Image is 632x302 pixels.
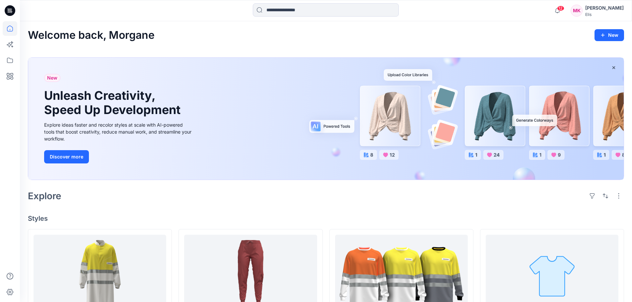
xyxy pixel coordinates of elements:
[571,5,583,17] div: MK
[585,4,624,12] div: [PERSON_NAME]
[585,12,624,17] div: Elis
[28,191,61,201] h2: Explore
[44,121,193,142] div: Explore ideas faster and recolor styles at scale with AI-powered tools that boost creativity, red...
[28,214,624,222] h4: Styles
[44,89,183,117] h1: Unleash Creativity, Speed Up Development
[557,6,564,11] span: 12
[44,150,193,163] a: Discover more
[44,150,89,163] button: Discover more
[28,29,155,41] h2: Welcome back, Morgane
[595,29,624,41] button: New
[47,74,57,82] span: New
